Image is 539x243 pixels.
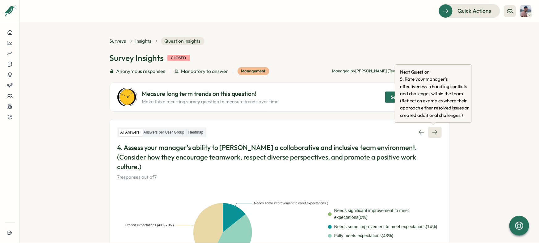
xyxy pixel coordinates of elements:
[110,38,126,45] a: Surveys
[334,224,437,230] div: Needs some improvement to meet expectations ( 14 %)
[119,129,141,136] label: All Answers
[117,143,442,171] p: 4. Assess your manager’s ability to [PERSON_NAME] a collaborative and inclusive team environment....
[110,53,164,63] h1: Survey Insights
[334,232,393,239] div: Fully meets expectations ( 43 %)
[356,68,402,73] span: [PERSON_NAME] (Teemo)
[187,129,205,136] label: Heatmap
[117,174,442,181] p: 7 responses out of 7
[142,129,186,136] label: Answers per User Group
[181,67,229,75] span: Mandatory to answer
[254,202,343,205] text: Needs some improvement to meet expectations (14% - 1/7)
[400,75,474,119] span: 5 . Rate your manager’s effectiveness in handling conflicts and challenges within the team. (Refl...
[142,98,280,105] p: Make this a recurring survey question to measure trends over time!
[116,67,166,75] span: Anonymous responses
[391,92,436,102] span: Set up recurring survey
[385,92,442,103] button: Set up recurring survey
[142,89,280,99] p: Measure long term trends on this question!
[520,5,532,17] img: Son Tran (Teemo)
[332,68,402,74] p: Managed by
[167,55,190,62] div: closed
[457,7,491,15] span: Quick Actions
[161,37,204,45] span: Question Insights
[124,224,174,227] text: Exceed expectations (43% - 3/7)
[334,207,442,221] div: Needs significant improvement to meet expectations ( 0 %)
[400,68,474,75] span: Next Question:
[136,38,152,45] a: Insights
[439,4,500,18] button: Quick Actions
[238,67,269,75] div: Management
